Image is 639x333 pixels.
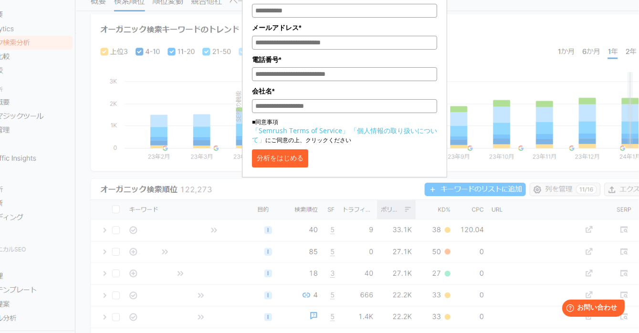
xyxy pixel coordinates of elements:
[252,126,349,135] a: 「Semrush Terms of Service」
[252,118,437,145] p: ■同意事項 にご同意の上、クリックください
[252,54,437,65] label: 電話番号*
[252,126,437,144] a: 「個人情報の取り扱いについて」
[252,22,437,33] label: メールアドレス*
[252,149,308,167] button: 分析をはじめる
[554,296,629,323] iframe: Help widget launcher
